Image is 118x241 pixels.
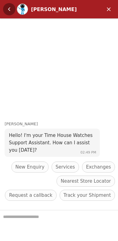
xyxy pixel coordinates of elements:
[9,192,52,199] span: Request a callback
[86,163,111,171] span: Exchanges
[15,163,45,171] span: New Enquiry
[17,4,28,14] img: Profile picture of Zoe
[60,190,115,201] div: Track your Shipment
[56,163,75,171] span: Services
[103,3,115,15] em: Minimize
[82,161,115,173] div: Exchanges
[11,161,49,173] div: New Enquiry
[31,6,84,12] div: [PERSON_NAME]
[64,192,111,199] span: Track your Shipment
[9,133,92,153] span: Hello! I'm your Time House Watches Support Assistant. How can I assist you [DATE]?
[57,176,115,187] div: Nearest Store Locator
[81,150,96,154] span: 02:49 PM
[61,177,111,185] span: Nearest Store Locator
[3,3,15,15] em: Back
[5,121,118,127] div: [PERSON_NAME]
[5,190,56,201] div: Request a callback
[52,161,79,173] div: Services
